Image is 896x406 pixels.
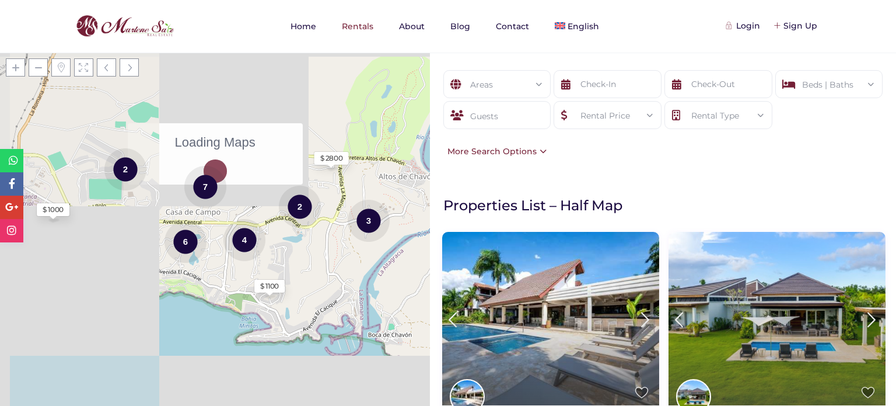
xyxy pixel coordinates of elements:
div: 2 [279,185,321,228]
img: logo [73,12,177,40]
div: 4 [223,218,265,262]
input: Check-Out [664,70,772,98]
img: Luxury Villa Colinas 2 [442,232,659,405]
div: Guests [443,101,551,129]
div: $ 2800 [320,153,343,164]
div: Sign Up [775,19,817,32]
img: Luxury Villa Cañas 8 [668,232,885,405]
div: 3 [348,199,390,242]
div: Beds | Baths [785,71,874,99]
div: $ 1000 [43,204,64,215]
div: 7 [184,165,226,209]
div: Loading Maps [128,123,303,185]
div: Rental Price [563,102,652,130]
div: 6 [164,220,206,263]
input: Check-In [554,70,661,98]
div: Rental Type [674,102,763,130]
div: $ 1100 [260,281,279,292]
div: Login [727,19,760,32]
div: Areas [453,71,542,99]
span: English [568,21,599,32]
div: 2 [104,147,146,191]
div: More Search Options [442,145,547,158]
h1: Properties List – Half Map [443,196,890,214]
